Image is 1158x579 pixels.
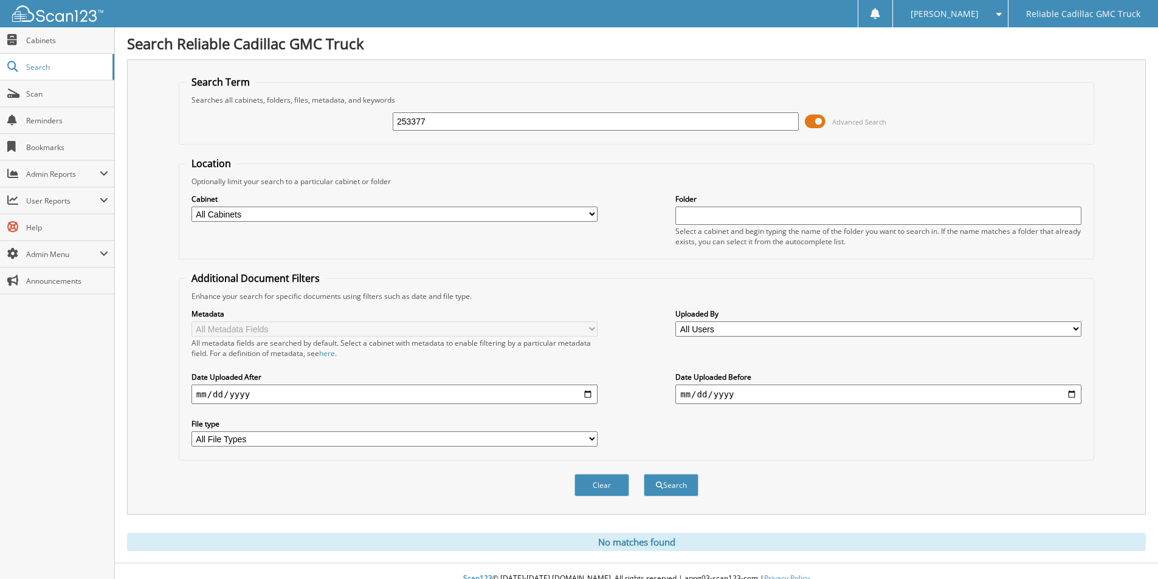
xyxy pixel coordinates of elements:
[191,309,598,319] label: Metadata
[127,33,1146,53] h1: Search Reliable Cadillac GMC Truck
[675,385,1081,404] input: end
[26,142,108,152] span: Bookmarks
[185,176,1087,187] div: Optionally limit your search to a particular cabinet or folder
[185,291,1087,301] div: Enhance your search for specific documents using filters such as date and file type.
[191,194,598,204] label: Cabinet
[185,95,1087,105] div: Searches all cabinets, folders, files, metadata, and keywords
[185,272,326,285] legend: Additional Document Filters
[675,226,1081,247] div: Select a cabinet and begin typing the name of the folder you want to search in. If the name match...
[191,385,598,404] input: start
[26,169,100,179] span: Admin Reports
[26,35,108,46] span: Cabinets
[319,348,335,358] a: here
[26,115,108,126] span: Reminders
[675,372,1081,382] label: Date Uploaded Before
[26,249,100,259] span: Admin Menu
[26,196,100,206] span: User Reports
[12,5,103,22] img: scan123-logo-white.svg
[185,157,237,170] legend: Location
[191,372,598,382] label: Date Uploaded After
[185,75,256,89] legend: Search Term
[127,533,1146,551] div: No matches found
[26,276,108,286] span: Announcements
[574,474,629,496] button: Clear
[675,194,1081,204] label: Folder
[675,309,1081,319] label: Uploaded By
[26,62,106,72] span: Search
[911,10,979,18] span: [PERSON_NAME]
[644,474,698,496] button: Search
[26,222,108,233] span: Help
[191,338,598,358] div: All metadata fields are searched by default. Select a cabinet with metadata to enable filtering b...
[191,419,598,429] label: File type
[1026,10,1140,18] span: Reliable Cadillac GMC Truck
[832,117,886,126] span: Advanced Search
[26,89,108,99] span: Scan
